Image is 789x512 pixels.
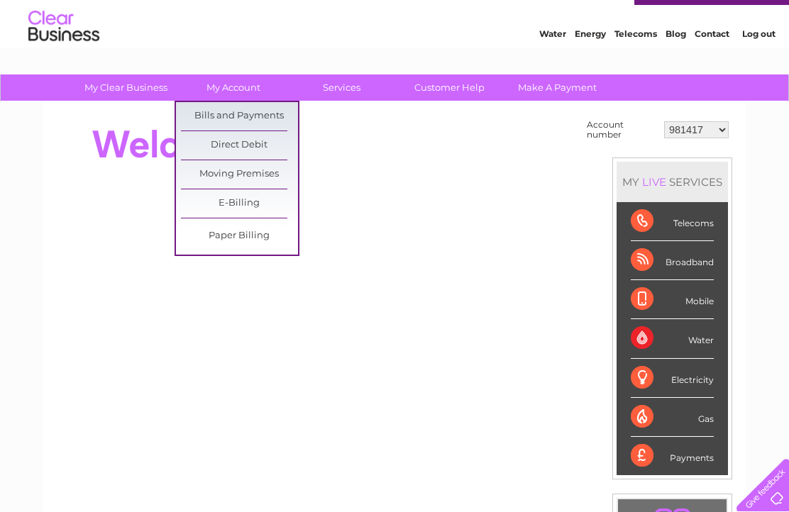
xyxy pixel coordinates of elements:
[181,131,298,160] a: Direct Debit
[695,60,729,71] a: Contact
[631,437,714,475] div: Payments
[631,202,714,241] div: Telecoms
[631,280,714,319] div: Mobile
[522,7,619,25] a: 0333 014 3131
[181,189,298,218] a: E-Billing
[499,74,616,101] a: Make A Payment
[614,60,657,71] a: Telecoms
[631,241,714,280] div: Broadband
[67,74,184,101] a: My Clear Business
[631,359,714,398] div: Electricity
[181,160,298,189] a: Moving Premises
[181,222,298,250] a: Paper Billing
[583,116,661,143] td: Account number
[631,319,714,358] div: Water
[575,60,606,71] a: Energy
[391,74,508,101] a: Customer Help
[60,8,731,69] div: Clear Business is a trading name of Verastar Limited (registered in [GEOGRAPHIC_DATA] No. 3667643...
[181,102,298,130] a: Bills and Payments
[283,74,400,101] a: Services
[617,162,728,202] div: MY SERVICES
[175,74,292,101] a: My Account
[666,60,686,71] a: Blog
[742,60,776,71] a: Log out
[631,398,714,437] div: Gas
[639,175,669,189] div: LIVE
[539,60,566,71] a: Water
[28,37,100,80] img: logo.png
